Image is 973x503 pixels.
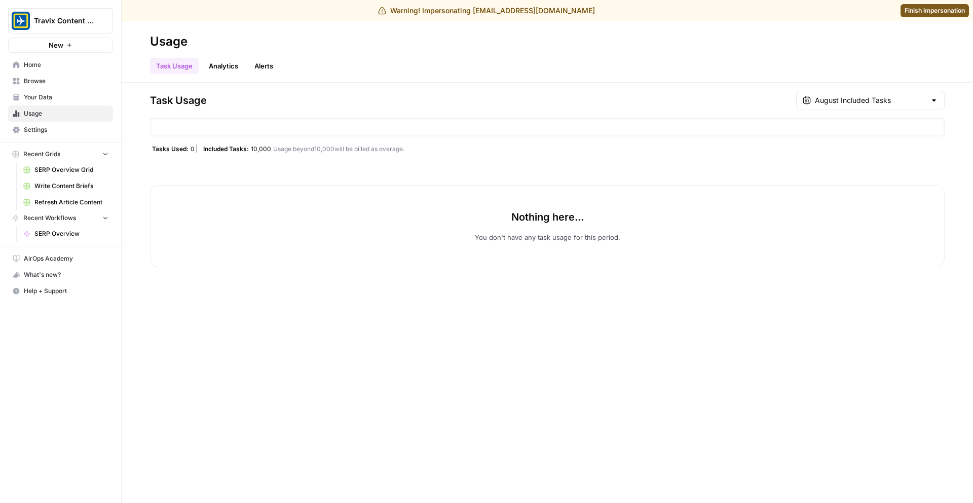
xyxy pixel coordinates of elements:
[8,210,113,226] button: Recent Workflows
[273,145,404,153] span: Usage beyond 10,000 will be billed as overage.
[23,150,60,159] span: Recent Grids
[34,198,108,207] span: Refresh Article Content
[19,178,113,194] a: Write Content Briefs
[378,6,595,16] div: Warning! Impersonating [EMAIL_ADDRESS][DOMAIN_NAME]
[8,147,113,162] button: Recent Grids
[23,213,76,223] span: Recent Workflows
[19,226,113,242] a: SERP Overview
[150,58,199,74] a: Task Usage
[24,77,108,86] span: Browse
[251,145,271,153] span: 10,000
[8,122,113,138] a: Settings
[8,8,113,33] button: Workspace: Travix Content Workspace
[8,57,113,73] a: Home
[901,4,969,17] a: Finish impersonation
[511,210,584,224] p: Nothing here...
[150,93,207,107] span: Task Usage
[34,182,108,191] span: Write Content Briefs
[12,12,30,30] img: Travix Content Workspace Logo
[19,162,113,178] a: SERP Overview Grid
[203,58,244,74] a: Analytics
[248,58,279,74] button: Alerts
[8,105,113,122] a: Usage
[24,109,108,118] span: Usage
[24,254,108,263] span: AirOps Academy
[150,33,188,50] div: Usage
[24,286,108,296] span: Help + Support
[8,38,113,53] button: New
[8,73,113,89] a: Browse
[8,250,113,267] a: AirOps Academy
[475,232,620,242] p: You don't have any task usage for this period.
[24,60,108,69] span: Home
[815,95,926,105] input: August Included Tasks
[34,16,95,26] span: Travix Content Workspace
[8,267,113,283] button: What's new?
[8,283,113,299] button: Help + Support
[49,40,63,50] span: New
[203,145,249,153] span: Included Tasks:
[34,229,108,238] span: SERP Overview
[24,93,108,102] span: Your Data
[8,89,113,105] a: Your Data
[24,125,108,134] span: Settings
[9,267,113,282] div: What's new?
[19,194,113,210] a: Refresh Article Content
[34,165,108,174] span: SERP Overview Grid
[152,145,189,153] span: Tasks Used:
[191,145,195,153] span: 0
[905,6,965,15] span: Finish impersonation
